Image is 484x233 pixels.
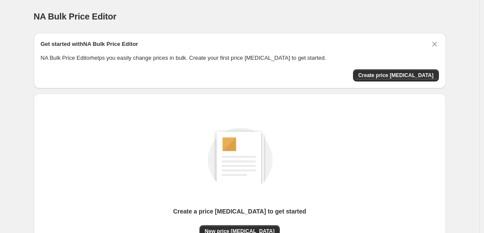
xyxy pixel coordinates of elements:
[41,54,439,62] p: NA Bulk Price Editor helps you easily change prices in bulk. Create your first price [MEDICAL_DAT...
[173,207,306,216] p: Create a price [MEDICAL_DATA] to get started
[430,40,439,49] button: Dismiss card
[34,12,117,21] span: NA Bulk Price Editor
[353,69,439,81] button: Create price change job
[358,72,434,79] span: Create price [MEDICAL_DATA]
[41,40,138,49] h2: Get started with NA Bulk Price Editor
